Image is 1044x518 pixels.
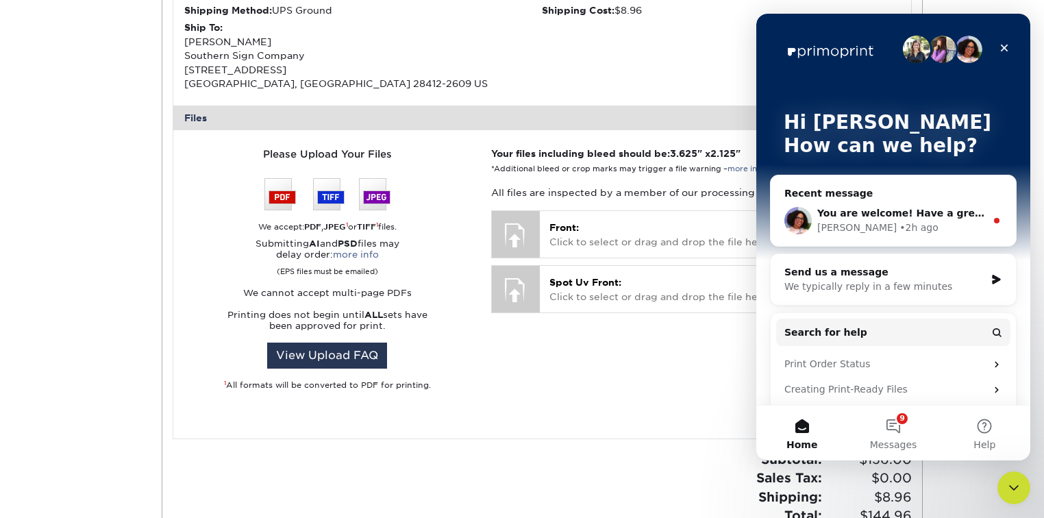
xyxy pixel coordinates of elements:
[542,5,614,16] strong: Shipping Cost:
[338,238,358,249] strong: PSD
[264,178,390,210] img: We accept: PSD, TIFF, or JPEG (JPG)
[267,343,387,369] a: View Upload FAQ
[549,275,890,304] p: Click to select or drag and drop the file here.
[491,186,900,199] p: All files are inspected by a member of our processing team prior to production.
[184,238,471,277] p: Submitting and files may delay order:
[997,471,1030,504] iframe: Intercom live chat
[491,164,765,173] small: *Additional bleed or crop marks may trigger a file warning –
[542,3,900,17] div: $8.96
[184,147,471,162] div: Please Upload Your Files
[376,221,378,228] sup: 1
[549,277,621,288] span: Spot Uv Front:
[364,310,383,320] strong: ALL
[277,260,378,277] small: (EPS files must be emailed)
[309,238,320,249] strong: AI
[184,221,471,233] div: We accept: , or files.
[357,222,376,232] strong: TIFF
[710,148,736,159] span: 2.125
[549,222,579,233] span: Front:
[224,380,226,386] sup: 1
[826,469,912,488] span: $0.00
[184,288,471,299] p: We cannot accept multi-page PDFs
[184,3,543,17] div: UPS Ground
[758,489,822,504] strong: Shipping:
[333,249,379,260] a: more info
[304,222,321,232] strong: PDF
[323,222,346,232] strong: JPEG
[756,14,1030,460] iframe: Intercom live chat
[184,310,471,332] p: Printing does not begin until sets have been approved for print.
[756,470,822,485] strong: Sales Tax:
[184,21,543,90] div: [PERSON_NAME] Southern Sign Company [STREET_ADDRESS] [GEOGRAPHIC_DATA], [GEOGRAPHIC_DATA] 28412-2...
[826,488,912,507] span: $8.96
[670,148,697,159] span: 3.625
[173,106,912,130] div: Files
[491,148,741,159] strong: Your files including bleed should be: " x "
[184,5,272,16] strong: Shipping Method:
[549,221,890,249] p: Click to select or drag and drop the file here.
[184,22,223,33] strong: Ship To:
[346,221,348,228] sup: 1
[728,164,765,173] a: more info
[761,452,822,467] strong: Subtotal:
[184,380,471,391] div: All formats will be converted to PDF for printing.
